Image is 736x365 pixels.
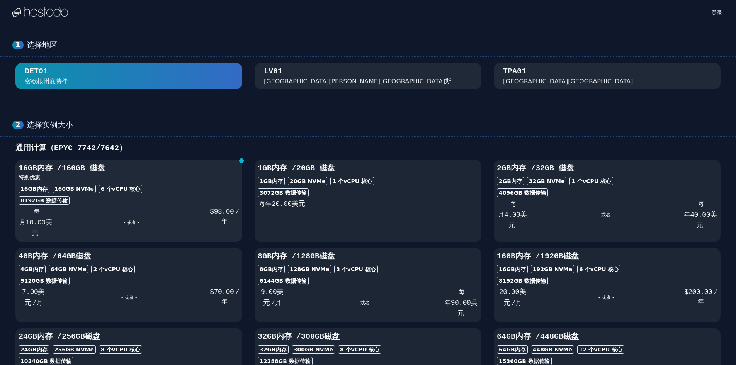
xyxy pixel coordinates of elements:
font: 美元 [263,288,284,307]
font: 20.00 [499,288,519,296]
font: 98.00 [214,208,234,216]
font: 256 [54,346,66,353]
font: GB 数据传输 [36,197,68,204]
font: 16GB [20,186,37,192]
font: GB 数据传输 [514,278,546,284]
font: 4.00 [504,211,520,219]
font: 192 [533,266,544,272]
font: 192GB [540,252,563,261]
font: 90.00 [451,299,471,307]
font: 64GB [497,332,515,341]
font: 20.00 [272,200,292,208]
font: 1GB [258,164,272,173]
font: 8GB [260,266,272,272]
font: 8 个 [101,346,112,353]
font: GB NVMe [536,178,564,184]
font: 12 个 [579,346,594,353]
font: 6 个 [101,186,112,192]
font: $ [210,288,214,296]
font: 2 个 [93,266,104,272]
font: GB NVMe [297,178,325,184]
font: GB NVMe [66,186,94,192]
font: 15360 [499,358,518,364]
font: 64 [51,266,58,272]
img: 标识 [12,7,68,18]
font: 3072 [260,190,275,196]
font: 美元 [292,200,305,208]
font: GB 数据传输 [518,358,550,364]
font: 美元 [24,288,45,307]
font: TPA01 [503,67,526,76]
font: 内存 / [515,252,540,261]
font: 128GB [296,252,320,261]
font: 1 个 [332,178,343,184]
font: - 或者 - [121,295,137,300]
a: 登录 [710,7,724,17]
font: 磁盘 [320,252,335,261]
font: 通用计算（EPYC 7742/7642） [15,144,127,153]
font: 128 [290,266,301,272]
font: 8 个 [340,346,351,353]
font: 32GB [260,346,276,353]
font: GB 数据传输 [36,278,68,284]
button: 4GB内存 /64GB磁盘4GB内存64GB NVMe2 个vCPU 核心5120GB 数据传输7.00美元/月- 或者 -$70.00/年 [15,248,242,322]
font: GB 磁盘 [76,164,105,173]
font: 1GB [260,178,272,184]
font: 内存 / [37,164,62,173]
font: GB 数据传输 [39,358,71,364]
font: 10240 [20,358,39,364]
font: 20 [290,178,297,184]
font: 448 [533,346,544,353]
font: 24GB [20,346,37,353]
font: GB 磁盘 [306,164,335,173]
font: 美元 [457,299,478,317]
font: 448GB [540,332,563,341]
button: DET01 密歇根州底特律 [15,63,242,89]
font: 2 [15,121,20,129]
font: 10.00 [25,219,46,226]
font: 32GB [258,332,276,341]
font: vCPU 核心 [347,266,376,272]
font: 内存 [515,266,526,272]
font: LV01 [264,67,282,76]
font: 4096 [499,190,514,196]
font: GB 数据传输 [514,190,546,196]
font: GB NVMe [544,266,572,272]
font: 内存 / [32,252,57,261]
font: 3 个 [336,266,347,272]
font: 300GB [301,332,324,341]
font: GB 磁盘 [545,164,574,173]
font: vCPU 核心 [104,266,133,272]
font: 内存 / [511,164,535,173]
font: 9.00 [261,288,277,296]
font: 7.00 [22,288,38,296]
font: 20 [296,164,306,173]
font: 4GB [20,266,33,272]
font: 内存 / [272,164,296,173]
font: 12288 [260,358,279,364]
font: 磁盘 [76,252,91,261]
font: 内存 / [37,332,62,341]
font: 磁盘 [324,332,340,341]
button: TPA01 [GEOGRAPHIC_DATA][GEOGRAPHIC_DATA] [494,63,721,89]
font: 内存 [515,346,526,353]
font: 2GB [497,164,511,173]
font: 8GB [258,252,272,261]
font: GB NVMe [58,266,86,272]
font: 16GB [499,266,515,272]
font: 1 个 [571,178,583,184]
font: - 或者 - [124,220,139,225]
font: 24GB [19,332,37,341]
font: [GEOGRAPHIC_DATA][PERSON_NAME][GEOGRAPHIC_DATA]斯 [264,78,451,85]
font: 内存 [37,346,48,353]
font: 256GB [62,332,85,341]
font: 6144 [260,278,275,284]
font: 登录 [711,10,722,16]
font: 磁盘 [85,332,100,341]
font: 300 [294,346,305,353]
font: 磁盘 [563,252,579,261]
button: LV01 [GEOGRAPHIC_DATA][PERSON_NAME][GEOGRAPHIC_DATA]斯 [255,63,481,89]
font: 1 [15,41,20,49]
font: - 或者 - [598,295,614,300]
font: 磁盘 [563,332,579,341]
